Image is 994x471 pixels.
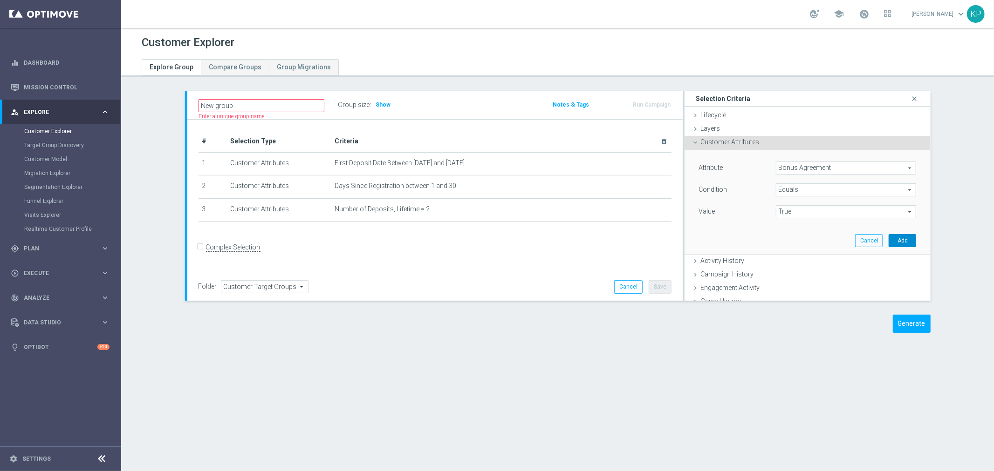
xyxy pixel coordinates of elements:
div: Data Studio [11,318,101,327]
div: Customer Model [24,152,120,166]
input: Enter a name for this target group [199,99,324,112]
ul: Tabs [142,59,339,75]
div: +10 [97,344,110,350]
span: Criteria [335,137,358,145]
i: play_circle_outline [11,269,19,277]
label: Complex Selection [206,243,260,252]
span: Compare Groups [209,63,261,71]
i: keyboard_arrow_right [101,244,110,253]
button: Data Studio keyboard_arrow_right [10,319,110,326]
button: track_changes Analyze keyboard_arrow_right [10,294,110,302]
span: Days Since Registration between 1 and 30 [335,182,456,190]
a: Mission Control [24,75,110,100]
a: Customer Model [24,155,97,163]
div: Segmentation Explorer [24,180,120,194]
div: Execute [11,269,101,277]
a: Customer Explorer [24,128,97,135]
button: equalizer Dashboard [10,59,110,67]
div: Analyze [11,294,101,302]
span: Explore Group [150,63,193,71]
a: Target Group Discovery [24,141,97,149]
i: delete_forever [660,138,668,145]
i: keyboard_arrow_right [101,318,110,327]
label: Folder [199,283,217,290]
button: person_search Explore keyboard_arrow_right [10,108,110,116]
span: Explore [24,109,101,115]
i: gps_fixed [11,244,19,253]
div: Funnel Explorer [24,194,120,208]
a: [PERSON_NAME]keyboard_arrow_down [911,7,967,21]
button: Save [649,280,672,293]
span: Plan [24,246,101,251]
lable: Attribute [699,164,723,171]
a: Optibot [24,335,97,359]
span: Customer Attributes [700,138,759,146]
span: Data Studio [24,320,101,325]
button: gps_fixed Plan keyboard_arrow_right [10,245,110,252]
button: Cancel [614,280,643,293]
td: Customer Attributes [226,152,330,175]
label: Enter a unique group name [199,113,265,121]
i: equalizer [11,59,19,67]
button: Mission Control [10,84,110,91]
a: Funnel Explorer [24,197,97,205]
th: Selection Type [226,131,330,152]
td: Customer Attributes [226,175,330,199]
div: Migration Explorer [24,166,120,180]
span: Group Migrations [277,63,331,71]
i: keyboard_arrow_right [101,108,110,116]
div: Customer Explorer [24,124,120,138]
span: Game History [700,297,741,305]
a: Realtime Customer Profile [24,225,97,233]
a: Visits Explorer [24,211,97,219]
div: lightbulb Optibot +10 [10,343,110,351]
td: 1 [199,152,227,175]
a: Settings [22,456,51,462]
span: Lifecycle [700,111,726,119]
label: : [370,101,371,109]
button: play_circle_outline Execute keyboard_arrow_right [10,269,110,277]
button: Generate [893,315,931,333]
i: keyboard_arrow_right [101,269,110,277]
span: Show [376,101,391,108]
span: First Deposit Date Between [DATE] and [DATE] [335,159,465,167]
div: Dashboard [11,50,110,75]
button: Cancel [855,234,883,247]
i: settings [9,455,18,463]
div: Optibot [11,335,110,359]
i: keyboard_arrow_right [101,293,110,302]
i: lightbulb [11,343,19,351]
div: Plan [11,244,101,253]
h3: Selection Criteria [696,94,750,103]
a: Segmentation Explorer [24,183,97,191]
td: Customer Attributes [226,198,330,222]
span: school [834,9,844,19]
button: Notes & Tags [552,100,590,110]
button: Add [889,234,916,247]
div: Explore [11,108,101,116]
span: Campaign History [700,270,754,278]
div: KP [967,5,985,23]
h1: Customer Explorer [142,36,234,49]
div: Visits Explorer [24,208,120,222]
span: Execute [24,270,101,276]
i: person_search [11,108,19,116]
a: Dashboard [24,50,110,75]
span: Layers [700,125,720,132]
span: keyboard_arrow_down [956,9,966,19]
div: Target Group Discovery [24,138,120,152]
i: close [910,93,919,105]
span: Engagement Activity [700,284,760,291]
span: Activity History [700,257,744,264]
td: 2 [199,175,227,199]
label: Value [699,207,715,215]
a: Migration Explorer [24,169,97,177]
span: Analyze [24,295,101,301]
